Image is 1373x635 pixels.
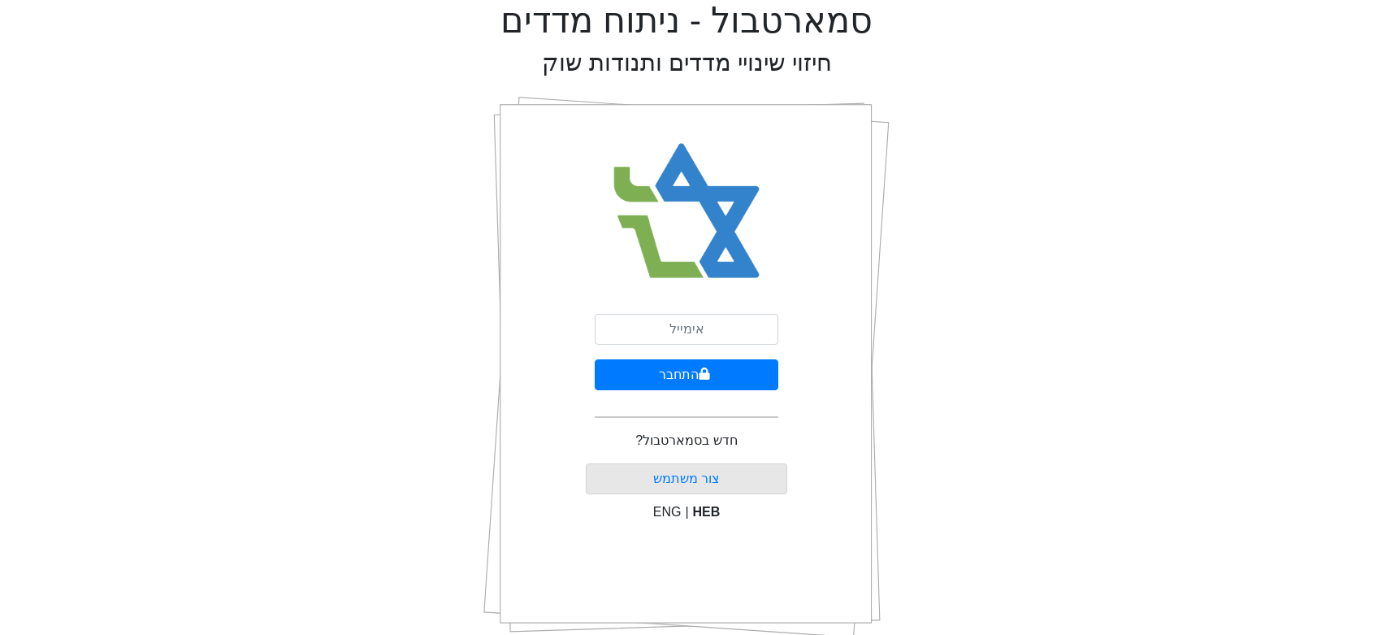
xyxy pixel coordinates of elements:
[653,472,720,485] a: צור משתמש
[635,431,737,450] p: חדש בסמארטבול?
[599,122,775,301] img: Smart Bull
[653,505,682,519] span: ENG
[586,463,788,494] button: צור משתמש
[595,359,778,390] button: התחבר
[685,505,688,519] span: |
[542,49,832,77] h2: חיזוי שינויי מדדים ותנודות שוק
[595,314,778,345] input: אימייל
[693,505,721,519] span: HEB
